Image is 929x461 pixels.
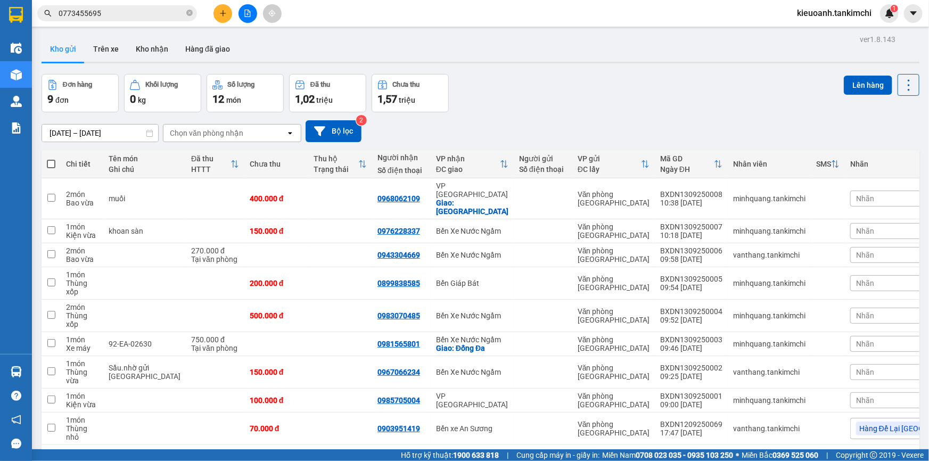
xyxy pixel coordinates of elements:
div: muối [109,194,180,203]
div: ver 1.8.143 [860,34,895,45]
div: 1 món [66,270,98,279]
th: Toggle SortBy [431,150,514,178]
div: Bến Giáp Bát [436,279,508,287]
div: Bến xe An Sương [436,424,508,433]
span: close-circle [186,9,193,19]
div: 10:38 [DATE] [660,199,722,207]
strong: 0369 525 060 [772,451,818,459]
div: 270.000 đ [191,246,239,255]
div: Giao: Đà Lạt [436,199,508,216]
div: ĐC lấy [578,165,641,174]
input: Select a date range. [42,125,158,142]
span: Cung cấp máy in - giấy in: [516,449,599,461]
span: 1,57 [377,93,397,105]
div: Chưa thu [393,81,420,88]
button: file-add [239,4,257,23]
div: Thùng xốp [66,311,98,328]
div: Tại văn phòng [191,255,239,264]
div: Xe máy [66,344,98,352]
div: 17:47 [DATE] [660,429,722,437]
div: vanthang.tankimchi [733,251,805,259]
span: đơn [55,96,69,104]
div: 0968062109 [377,194,420,203]
div: 1 món [66,392,98,400]
div: Thùng xốp [66,279,98,296]
button: Lên hàng [844,76,892,95]
div: Tên món [109,154,180,163]
div: 09:46 [DATE] [660,344,722,352]
div: BXDN1309250004 [660,307,722,316]
div: vanthang.tankimchi [733,424,805,433]
div: Người nhận [377,153,425,162]
div: vanthang.tankimchi [733,368,805,376]
button: Trên xe [85,36,127,62]
span: | [826,449,828,461]
div: Văn phòng [GEOGRAPHIC_DATA] [578,307,650,324]
div: Bến Xe Nước Ngầm [436,335,508,344]
div: BXDN1309250005 [660,275,722,283]
div: Bao vừa [66,255,98,264]
div: minhquang.tankimchi [733,194,805,203]
th: Toggle SortBy [186,150,244,178]
div: 0943304669 [377,251,420,259]
div: BXDN1309250001 [660,392,722,400]
span: Miền Bắc [742,449,818,461]
div: Ghi chú [109,165,180,174]
div: 150.000 đ [250,227,303,235]
span: caret-down [909,9,918,18]
svg: open [286,129,294,137]
div: Đơn hàng [63,81,92,88]
span: plus [219,10,227,17]
div: Thùng nhỏ [66,424,98,441]
span: | [507,449,508,461]
div: BXDN1309250007 [660,223,722,231]
button: Đã thu1,02 triệu [289,74,366,112]
span: file-add [244,10,251,17]
div: 100.000 đ [250,396,303,405]
div: 09:00 [DATE] [660,400,722,409]
span: kg [138,96,146,104]
th: Toggle SortBy [308,150,372,178]
div: 0976228337 [377,227,420,235]
th: Toggle SortBy [572,150,655,178]
div: Giao: Đống Đa [436,344,508,352]
div: minhquang.tankimchi [733,396,805,405]
span: 1,02 [295,93,315,105]
span: Miền Nam [602,449,733,461]
div: HTTT [191,165,231,174]
div: BXDN1309250003 [660,335,722,344]
span: Nhãn [856,311,874,320]
div: BXDN1309250002 [660,364,722,372]
span: Nhãn [856,396,874,405]
div: Chọn văn phòng nhận [170,128,243,138]
span: Nhãn [856,194,874,203]
strong: 0708 023 035 - 0935 103 250 [636,451,733,459]
div: 09:58 [DATE] [660,255,722,264]
div: Chưa thu [250,160,303,168]
span: triệu [316,96,333,104]
img: warehouse-icon [11,69,22,80]
span: kieuoanh.tankimchi [788,6,880,20]
div: VP nhận [436,154,500,163]
div: 0983070485 [377,311,420,320]
button: caret-down [904,4,923,23]
img: solution-icon [11,122,22,134]
div: 0985705004 [377,396,420,405]
div: Văn phòng [GEOGRAPHIC_DATA] [578,420,650,437]
span: notification [11,415,21,425]
div: ĐC giao [436,165,500,174]
input: Tìm tên, số ĐT hoặc mã đơn [59,7,184,19]
div: Thu hộ [314,154,358,163]
img: warehouse-icon [11,96,22,107]
span: món [226,96,241,104]
div: 400.000 đ [250,194,303,203]
div: Khối lượng [145,81,178,88]
div: Bến Xe Nước Ngầm [436,368,508,376]
div: 0981565801 [377,340,420,348]
div: Văn phòng [GEOGRAPHIC_DATA] [578,335,650,352]
span: Nhãn [856,227,874,235]
div: Chi tiết [66,160,98,168]
div: 1 món [66,223,98,231]
div: Đã thu [310,81,330,88]
div: 70.000 đ [250,424,303,433]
